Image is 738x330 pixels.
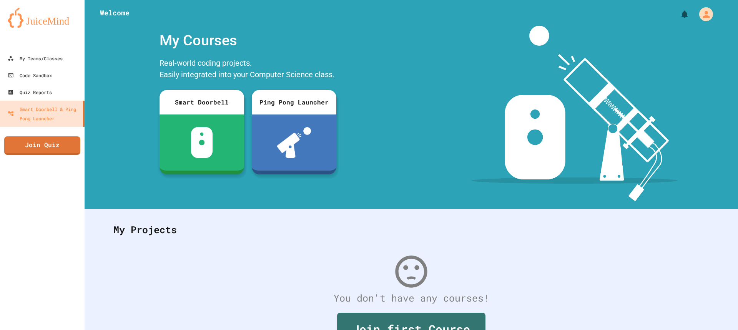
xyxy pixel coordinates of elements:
[191,127,213,158] img: sdb-white.svg
[4,136,80,155] a: Join Quiz
[160,90,244,114] div: Smart Doorbell
[706,299,730,322] iframe: chat widget
[156,55,340,84] div: Real-world coding projects. Easily integrated into your Computer Science class.
[8,71,52,80] div: Code Sandbox
[106,291,717,305] div: You don't have any courses!
[674,266,730,298] iframe: chat widget
[472,26,678,201] img: banner-image-my-projects.png
[8,104,80,123] div: Smart Doorbell & Ping Pong Launcher
[156,26,340,55] div: My Courses
[8,54,63,63] div: My Teams/Classes
[8,88,52,97] div: Quiz Reports
[106,215,717,245] div: My Projects
[666,8,691,21] div: My Notifications
[277,127,311,158] img: ppl-with-ball.png
[252,90,336,114] div: Ping Pong Launcher
[691,5,715,23] div: My Account
[8,8,77,28] img: logo-orange.svg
